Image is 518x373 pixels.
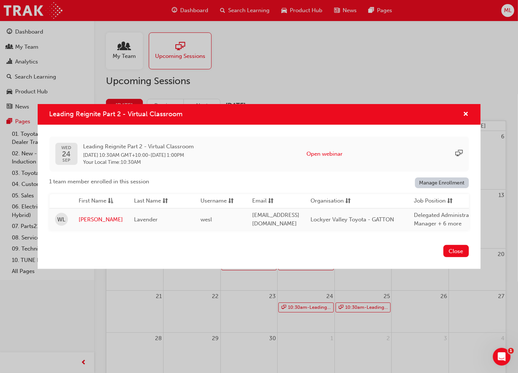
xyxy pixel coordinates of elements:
[253,197,293,206] button: Emailsorting-icon
[463,110,469,119] button: cross-icon
[79,215,123,224] a: [PERSON_NAME]
[83,142,194,166] div: -
[83,142,194,151] span: Leading Reignite Part 2 - Virtual Classroom
[108,197,114,206] span: asc-icon
[447,197,453,206] span: sorting-icon
[201,197,227,206] span: Username
[163,197,168,206] span: sorting-icon
[414,197,446,206] span: Job Position
[346,197,351,206] span: sorting-icon
[311,197,351,206] button: Organisationsorting-icon
[61,145,71,150] span: WED
[201,197,241,206] button: Usernamesorting-icon
[61,158,71,163] span: SEP
[311,216,394,223] span: Lockyer Valley Toyota - GATTON
[253,212,300,227] span: [EMAIL_ADDRESS][DOMAIN_NAME]
[201,216,212,223] span: wesl
[79,197,120,206] button: First Nameasc-icon
[456,150,463,158] span: sessionType_ONLINE_URL-icon
[83,152,148,158] span: 24 Sep 2025 10:30AM GMT+10:00
[268,197,274,206] span: sorting-icon
[83,159,194,166] span: Your Local Time : 10:30AM
[79,197,107,206] span: First Name
[508,348,514,354] span: 1
[49,110,183,118] span: Leading Reignite Part 2 - Virtual Classroom
[307,150,343,158] button: Open webinar
[229,197,234,206] span: sorting-icon
[311,197,344,206] span: Organisation
[253,197,267,206] span: Email
[415,177,469,188] a: Manage Enrollment
[134,216,158,223] span: Lavender
[414,212,498,227] span: Delegated Administrator, Service Manager + 6 more
[151,152,185,158] span: 24 Sep 2025 1:00PM
[443,245,469,257] button: Close
[38,104,481,269] div: Leading Reignite Part 2 - Virtual Classroom
[463,111,469,118] span: cross-icon
[493,348,511,366] iframe: Intercom live chat
[414,197,455,206] button: Job Positionsorting-icon
[134,197,161,206] span: Last Name
[57,215,65,224] span: WL
[61,150,71,158] span: 24
[49,177,150,186] span: 1 team member enrolled in this session
[134,197,175,206] button: Last Namesorting-icon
